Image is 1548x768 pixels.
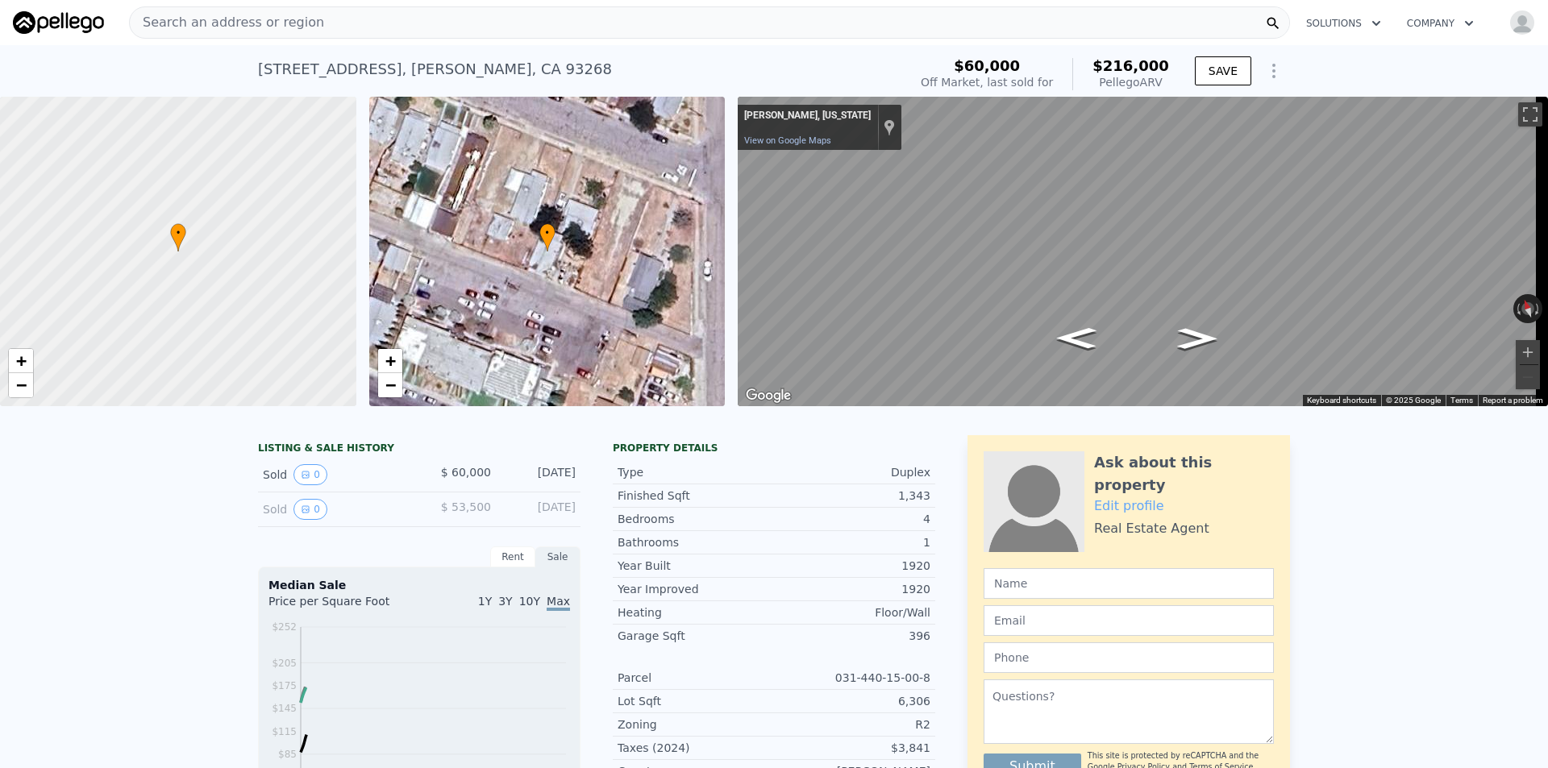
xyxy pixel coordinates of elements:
button: Zoom in [1516,340,1540,364]
div: Finished Sqft [618,488,774,504]
div: Lot Sqft [618,693,774,709]
div: Bedrooms [618,511,774,527]
button: Show Options [1258,55,1290,87]
div: Sale [535,546,580,567]
button: Rotate counterclockwise [1513,294,1522,323]
tspan: $115 [272,726,297,737]
div: Floor/Wall [774,604,930,621]
button: Rotate clockwise [1534,294,1543,323]
a: Zoom out [378,373,402,397]
tspan: $252 [272,621,297,633]
span: − [16,375,27,395]
div: Property details [613,442,935,455]
span: 10Y [519,595,540,608]
button: View historical data [293,499,327,520]
button: Keyboard shortcuts [1307,395,1376,406]
div: Map [738,97,1548,406]
button: Solutions [1293,9,1394,38]
div: 1 [774,534,930,550]
div: Bathrooms [618,534,774,550]
a: Terms (opens in new tab) [1450,396,1473,405]
a: Zoom out [9,373,33,397]
img: avatar [1509,10,1535,35]
button: Toggle fullscreen view [1518,102,1542,127]
div: 396 [774,628,930,644]
div: Street View [738,97,1548,406]
span: + [16,351,27,371]
tspan: $85 [278,749,297,760]
div: [PERSON_NAME], [US_STATE] [744,110,871,122]
button: Reset the view [1517,293,1539,325]
div: Off Market, last sold for [921,74,1053,90]
span: $ 60,000 [441,466,491,479]
div: Ask about this property [1094,451,1274,496]
a: Zoom in [378,349,402,373]
input: Phone [984,642,1274,673]
div: 1,343 [774,488,930,504]
path: Go East [1160,323,1234,354]
div: • [170,223,186,251]
div: 1920 [774,558,930,574]
a: Show location on map [884,118,895,136]
div: Pellego ARV [1092,74,1169,90]
div: Year Improved [618,581,774,597]
input: Name [984,568,1274,599]
div: 4 [774,511,930,527]
div: [DATE] [504,499,576,520]
span: $216,000 [1092,57,1169,74]
div: 1920 [774,581,930,597]
button: Company [1394,9,1487,38]
span: − [385,375,395,395]
tspan: $175 [272,680,297,691]
span: © 2025 Google [1386,396,1441,405]
div: Year Built [618,558,774,574]
div: Zoning [618,716,774,733]
div: Sold [263,499,406,520]
div: Duplex [774,464,930,480]
span: $ 53,500 [441,500,491,513]
span: 3Y [498,595,512,608]
span: • [539,226,556,240]
a: Open this area in Google Maps (opens a new window) [742,385,795,406]
input: Email [984,605,1274,636]
path: Go West [1039,322,1113,353]
span: Max [547,595,570,611]
div: Parcel [618,670,774,686]
img: Pellego [13,11,104,34]
button: View historical data [293,464,327,485]
span: + [385,351,395,371]
div: Median Sale [268,577,570,593]
tspan: $205 [272,658,297,669]
div: Heating [618,604,774,621]
div: [DATE] [504,464,576,485]
div: Garage Sqft [618,628,774,644]
button: SAVE [1195,56,1251,85]
span: Search an address or region [130,13,324,32]
div: $3,841 [774,740,930,756]
div: [STREET_ADDRESS] , [PERSON_NAME] , CA 93268 [258,58,612,81]
div: • [539,223,556,251]
div: Type [618,464,774,480]
span: 1Y [478,595,492,608]
a: Report a problem [1483,396,1543,405]
img: Google [742,385,795,406]
div: Rent [490,546,535,567]
div: Taxes (2024) [618,740,774,756]
div: LISTING & SALE HISTORY [258,442,580,458]
tspan: $145 [272,703,297,714]
div: Sold [263,464,406,485]
a: View on Google Maps [744,135,831,146]
span: • [170,226,186,240]
div: 031-440-15-00-8 [774,670,930,686]
a: Edit profile [1094,498,1164,513]
div: Real Estate Agent [1094,519,1209,538]
span: $60,000 [954,57,1020,74]
div: Price per Square Foot [268,593,419,619]
div: R2 [774,716,930,733]
a: Zoom in [9,349,33,373]
button: Zoom out [1516,365,1540,389]
div: 6,306 [774,693,930,709]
